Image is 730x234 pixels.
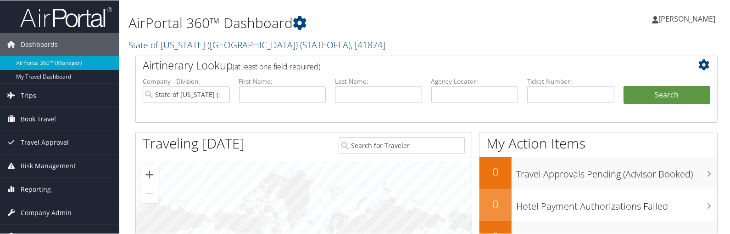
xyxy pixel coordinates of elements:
button: Zoom out [140,184,159,202]
span: Trips [21,84,36,107]
label: Company - Division: [143,76,230,86]
a: 0Hotel Payment Authorizations Failed [479,188,717,221]
button: Zoom in [140,165,159,183]
img: airportal-logo.png [20,6,112,28]
h1: AirPortal 360™ Dashboard [128,13,526,32]
h3: Travel Approvals Pending (Advisor Booked) [516,163,717,180]
a: State of [US_STATE] ([GEOGRAPHIC_DATA]) [128,38,385,51]
span: ( STATEOFLA ) [300,38,351,51]
span: [PERSON_NAME] [658,13,715,23]
label: Agency Locator: [431,76,518,86]
h2: 0 [479,196,512,211]
span: Book Travel [21,107,56,130]
input: Search for Traveler [339,137,465,154]
span: , [ 41874 ] [351,38,385,51]
span: Company Admin [21,201,72,224]
label: Last Name: [335,76,422,86]
span: Dashboards [21,33,58,56]
h2: 0 [479,164,512,179]
span: (at least one field required) [233,61,320,71]
h1: My Action Items [479,133,717,153]
h3: Hotel Payment Authorizations Failed [516,195,717,212]
button: Search [624,86,711,104]
a: [PERSON_NAME] [652,5,724,32]
label: First Name: [239,76,326,86]
h1: Traveling [DATE] [143,133,245,153]
a: 0Travel Approvals Pending (Advisor Booked) [479,156,717,188]
span: Reporting [21,177,51,200]
h2: Airtinerary Lookup [143,57,662,73]
span: Travel Approval [21,131,69,154]
span: Risk Management [21,154,76,177]
label: Ticket Number: [527,76,614,86]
